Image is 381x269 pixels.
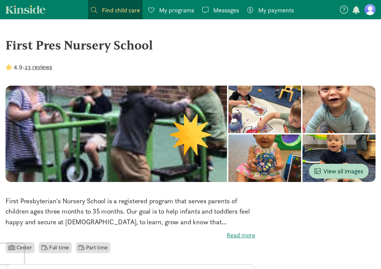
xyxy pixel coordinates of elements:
[5,63,52,72] div: -
[5,36,376,54] div: First Pres Nursery School
[14,63,22,71] strong: 4.9
[213,6,239,15] span: Messages
[5,242,35,253] li: Center
[309,164,369,179] button: View all images
[314,166,363,176] span: View all images
[39,242,72,253] li: Full time
[25,62,52,72] button: 23 reviews
[5,5,46,14] a: Kinside
[159,6,194,15] span: My programs
[5,196,255,227] p: First Presbyterian's Nursery School is a registered program that serves parents of children ages ...
[258,6,294,15] span: My payments
[5,231,255,239] label: Read more
[102,6,140,15] span: Find child care
[76,242,110,253] li: Part time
